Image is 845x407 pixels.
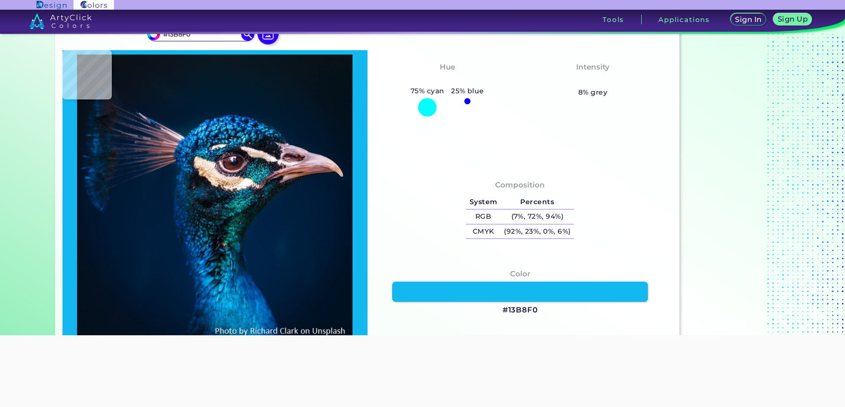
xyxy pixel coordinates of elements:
h3: Tools [603,16,624,23]
h4: Color [510,268,530,280]
h5: Sign Up [779,16,806,22]
h3: Applications [658,16,710,23]
a: Sign Up [775,14,810,25]
h5: 75% cyan [407,85,448,97]
h4: Intensity [576,61,610,73]
h5: 25% blue [448,85,487,97]
img: logo_artyclick_colors_white.svg [29,13,92,29]
h4: Composition [495,179,545,191]
h5: Percents [500,195,574,209]
img: img_pavlin.jpg [67,55,363,341]
h5: Sign In [736,16,760,23]
h3: Bluish Cyan [419,75,476,85]
h5: (7%, 72%, 94%) [500,209,574,224]
img: ArtyClick Design logo [37,1,66,9]
h3: Vibrant [574,75,612,85]
img: icon search [241,28,254,41]
h5: (92%, 23%, 0%, 6%) [500,224,574,239]
input: type color.. [160,28,242,40]
h5: CMYK [466,224,500,239]
h4: Hue [440,61,455,73]
h3: #13B8F0 [503,305,538,315]
a: Sign In [732,14,764,25]
h5: System [466,195,500,209]
h5: RGB [466,209,500,224]
h5: 8% grey [578,87,607,98]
